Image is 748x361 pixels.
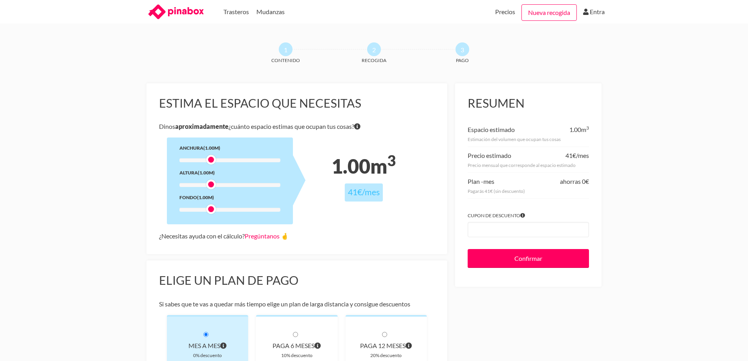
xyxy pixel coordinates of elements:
[406,340,412,351] span: Pagas cada 12 meses por el volumen que ocupan tus cosas. El precio incluye el descuento de 20% y ...
[159,273,435,288] h3: Elige un plan de pago
[362,187,380,197] span: /mes
[179,351,236,359] div: 0% descuento
[159,299,435,310] p: Si sabes que te vas a quedar más tiempo elige un plan de larga distancia y consigue descuentos
[521,4,577,21] a: Nueva recogida
[175,123,229,130] b: aproximadamente
[586,125,589,131] sup: 3
[569,126,581,133] span: 1.00
[256,56,315,64] span: Contenido
[433,56,492,64] span: Pago
[159,231,435,242] div: ¿Necesitas ayuda con el cálculo?
[331,154,370,178] span: 1.00
[455,42,469,56] span: 3
[348,187,362,197] span: 41€
[159,121,435,132] p: Dinos ¿cuánto espacio estimas que ocupan tus cosas?
[483,178,494,185] span: mes
[468,135,589,143] div: Estimación del volumen que ocupan tus cosas
[468,211,589,220] label: Cupon de descuento
[367,42,381,56] span: 2
[520,211,525,220] span: Si tienes algún cupón introdúcelo para aplicar el descuento
[468,249,589,268] input: Confirmar
[198,170,215,176] span: (1.00m)
[358,351,415,359] div: 20% descuento
[179,144,280,152] div: Anchura
[468,150,511,161] div: Precio estimado
[220,340,227,351] span: Pagas al principio de cada mes por el volumen que ocupan tus cosas. A diferencia de otros planes ...
[203,145,220,151] span: (1.00m)
[468,187,589,195] div: Pagarás 41€ (sin descuento)
[468,161,589,169] div: Precio mensual que corresponde al espacio estimado
[370,154,396,178] span: m
[576,152,589,159] span: /mes
[345,56,404,64] span: Recogida
[358,340,415,351] div: paga 12 meses
[468,124,515,135] div: Espacio estimado
[581,126,589,133] span: m
[565,152,576,159] span: 41€
[468,96,589,111] h3: Resumen
[179,169,280,177] div: Altura
[159,96,435,111] h3: Estima el espacio que necesitas
[269,351,325,359] div: 10% descuento
[468,176,494,187] div: Plan -
[179,193,280,202] div: Fondo
[387,152,396,169] sup: 3
[197,194,214,200] span: (1.00m)
[179,340,236,351] div: Mes a mes
[279,42,293,56] span: 1
[269,340,325,351] div: paga 6 meses
[560,176,589,187] div: ahorras 0€
[245,232,289,240] a: Pregúntanos 🤞
[315,340,321,351] span: Pagas cada 6 meses por el volumen que ocupan tus cosas. El precio incluye el descuento de 10% y e...
[354,121,360,132] span: Si tienes dudas sobre volumen exacto de tus cosas no te preocupes porque nuestro equipo te dirá e...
